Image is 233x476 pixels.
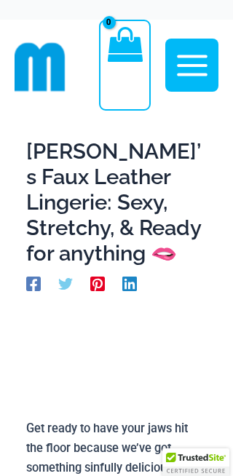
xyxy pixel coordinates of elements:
[15,41,66,92] img: cropped mm emblem
[99,20,151,111] a: View Shopping Cart, empty
[162,448,229,476] div: TrustedSite Certified
[58,277,73,292] a: Twitter
[122,277,137,292] a: Linkedin
[26,277,41,292] a: Facebook
[26,139,206,266] h1: [PERSON_NAME]’s Faux Leather Lingerie: Sexy, Stretchy, & Ready for anything 🫦
[90,277,105,292] a: Pinterest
